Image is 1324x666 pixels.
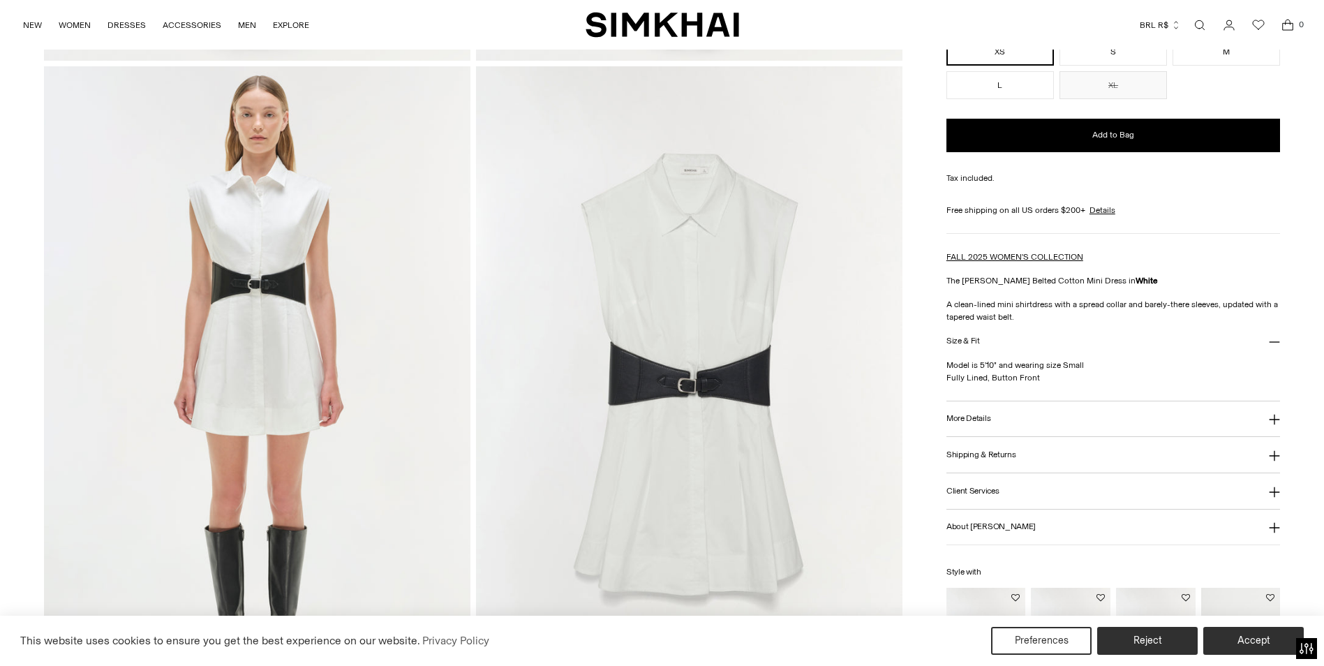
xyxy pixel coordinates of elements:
strong: White [1136,276,1158,286]
a: WOMEN [59,10,91,40]
button: XL [1059,71,1167,99]
p: Model is 5'10" and wearing size Small Fully Lined, Button Front [946,358,1281,383]
a: Details [1089,204,1115,216]
p: A clean-lined mini shirtdress with a spread collar and barely-there sleeves, updated with a taper... [946,298,1281,323]
button: More Details [946,401,1281,436]
p: The [PERSON_NAME] Belted Cotton Mini Dress in [946,274,1281,287]
button: Add to Wishlist [1011,593,1020,602]
a: FALL 2025 WOMEN'S COLLECTION [946,252,1083,262]
h3: Shipping & Returns [946,450,1016,459]
a: EXPLORE [273,10,309,40]
a: Open search modal [1186,11,1214,39]
span: 0 [1295,18,1307,31]
a: ACCESSORIES [163,10,221,40]
button: M [1173,38,1280,66]
button: Add to Bag [946,119,1281,152]
h3: Client Services [946,486,999,495]
button: Accept [1203,627,1304,655]
button: XS [946,38,1054,66]
div: Free shipping on all US orders $200+ [946,204,1281,216]
button: BRL R$ [1140,10,1181,40]
button: Preferences [991,627,1092,655]
h3: About [PERSON_NAME] [946,522,1036,531]
button: S [1059,38,1167,66]
button: Add to Wishlist [1096,593,1105,602]
span: This website uses cookies to ensure you get the best experience on our website. [20,634,420,647]
button: Size & Fit [946,323,1281,359]
a: NEW [23,10,42,40]
button: Shipping & Returns [946,437,1281,473]
a: Open cart modal [1274,11,1302,39]
a: SIMKHAI [586,11,739,38]
a: DRESSES [107,10,146,40]
button: Add to Wishlist [1266,593,1274,602]
h6: Style with [946,568,1281,577]
h3: More Details [946,414,990,423]
a: MEN [238,10,256,40]
a: Wishlist [1244,11,1272,39]
a: Go to the account page [1215,11,1243,39]
span: Add to Bag [1092,129,1134,141]
button: L [946,71,1054,99]
button: Add to Wishlist [1182,593,1190,602]
button: About [PERSON_NAME] [946,509,1281,545]
div: Tax included. [946,172,1281,184]
button: Client Services [946,473,1281,508]
a: Privacy Policy (opens in a new tab) [420,630,491,651]
button: Reject [1097,627,1198,655]
h3: Size & Fit [946,336,980,345]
